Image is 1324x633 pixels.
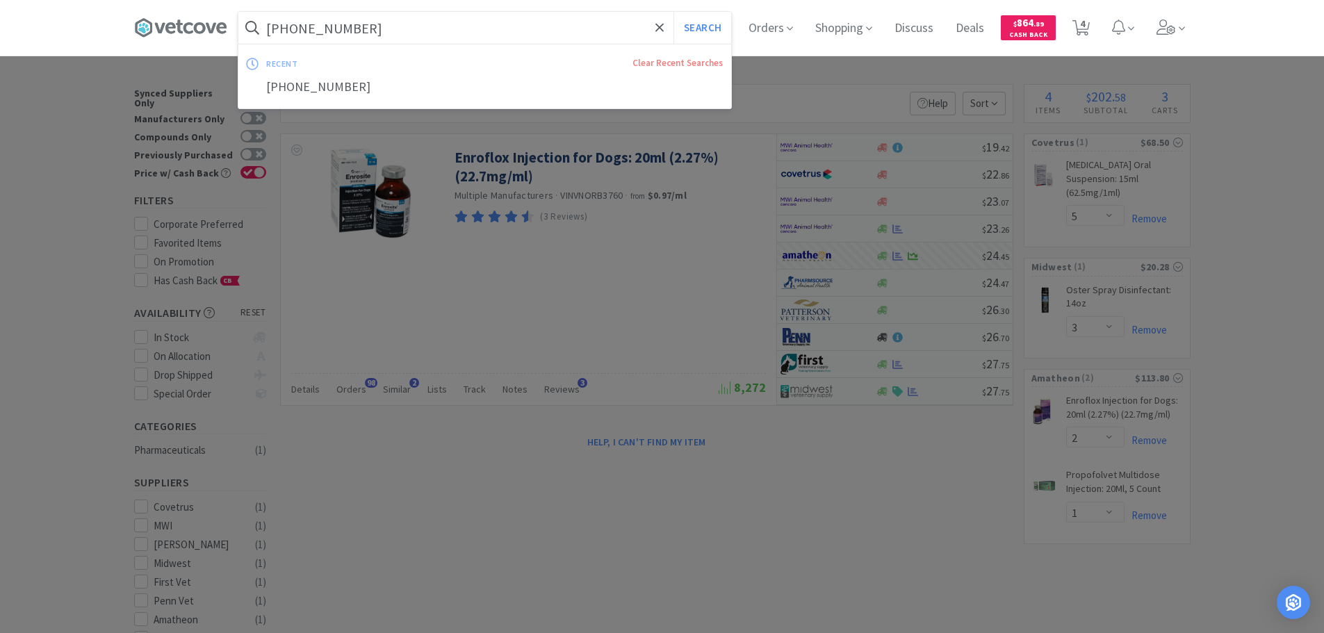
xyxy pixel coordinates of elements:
[1033,19,1044,28] span: . 89
[238,12,731,44] input: Search by item, sku, manufacturer, ingredient, size...
[1001,9,1056,47] a: $864.89Cash Back
[266,53,465,74] div: recent
[1013,19,1017,28] span: $
[1009,31,1047,40] span: Cash Back
[950,22,990,35] a: Deals
[1013,16,1044,29] span: 864
[238,74,731,100] div: [PHONE_NUMBER]
[1067,24,1095,36] a: 4
[889,22,939,35] a: Discuss
[1277,586,1310,619] div: Open Intercom Messenger
[632,57,723,69] a: Clear Recent Searches
[673,12,731,44] button: Search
